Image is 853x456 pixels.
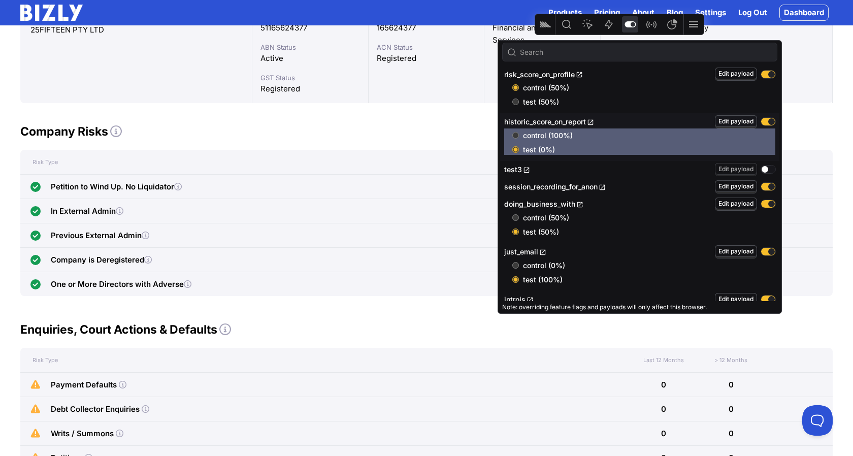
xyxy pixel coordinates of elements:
[20,321,833,338] h2: Enquiries, Court Actions & Defaults
[51,254,152,266] div: Company is Deregistered
[20,123,833,140] h2: Company Risks
[377,22,476,34] div: 165624377
[632,7,654,19] a: About
[260,42,360,52] div: ABN Status
[630,421,697,445] div: 0
[51,205,123,217] div: In External Admin
[51,403,140,415] div: Debt Collector Enquiries
[594,7,620,19] a: Pricing
[260,83,360,95] div: Registered
[548,7,582,19] button: Products
[377,52,476,64] div: Registered
[51,181,182,193] div: Petition to Wind Up. No Liquidator
[697,397,765,421] div: 0
[51,428,114,440] div: Writs / Summons
[30,24,242,36] div: 25FIFTEEN PTY LTD
[697,421,765,445] div: 0
[630,373,697,397] div: 0
[20,356,630,364] div: Risk Type
[738,7,767,19] a: Log Out
[51,278,191,290] div: One or More Directors with Adverse
[377,42,476,52] div: ACN Status
[260,52,360,64] div: Active
[609,22,824,34] div: Australian Private Company
[630,356,697,364] div: Last 12 Months
[51,230,149,242] div: Previous External Admin
[260,73,360,83] div: GST Status
[260,22,360,34] div: 51165624377
[697,373,765,397] div: 0
[630,397,697,421] div: 0
[667,7,683,19] a: Blog
[779,5,829,21] a: Dashboard
[695,7,726,19] a: Settings
[51,379,117,391] div: Payment Defaults
[493,22,592,46] div: Financial and Insurance Services
[20,158,697,166] div: Risk Type
[697,356,765,364] div: > 12 Months
[802,405,833,436] iframe: Toggle Customer Support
